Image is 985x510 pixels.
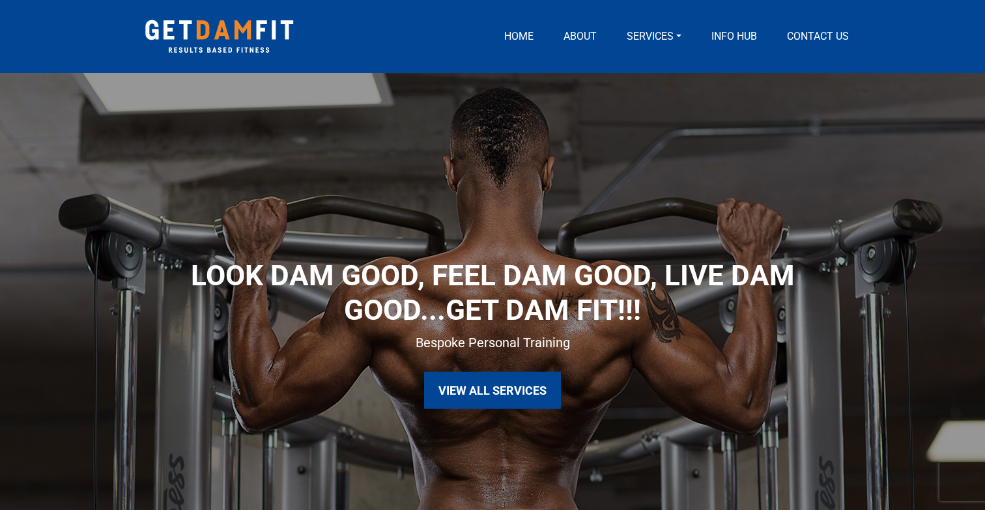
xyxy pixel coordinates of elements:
a: Home [499,29,539,44]
h1: Look DAM Good, Feel Dam Good, Live DAM Good...GET DAM FIT!!! [180,259,805,328]
a: Contact us [782,29,854,44]
a: Services [621,29,687,44]
p: Bespoke Personal Training [180,333,805,352]
a: About [558,29,602,44]
a: Info Hub [706,29,762,44]
a: View All Services [424,372,561,409]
